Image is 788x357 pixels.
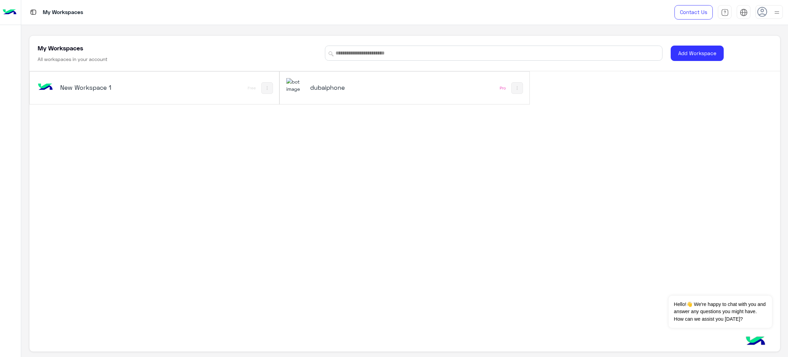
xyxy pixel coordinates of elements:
[721,9,729,16] img: tab
[744,330,767,354] img: hulul-logo.png
[500,85,506,91] div: Pro
[718,5,732,20] a: tab
[43,8,83,17] p: My Workspaces
[671,46,724,61] button: Add Workspace
[248,85,256,91] div: Free
[60,83,145,91] h5: New Workspace 1
[38,44,83,52] h5: My Workspaces
[310,83,395,91] h5: dubaiphone
[773,8,781,17] img: profile
[38,56,107,63] h6: All workspaces in your account
[669,296,772,328] span: Hello!👋 We're happy to chat with you and answer any questions you might have. How can we assist y...
[36,78,55,97] img: bot image
[740,9,748,16] img: tab
[3,5,16,20] img: Logo
[674,5,713,20] a: Contact Us
[286,78,305,93] img: 1403182699927242
[29,8,38,16] img: tab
